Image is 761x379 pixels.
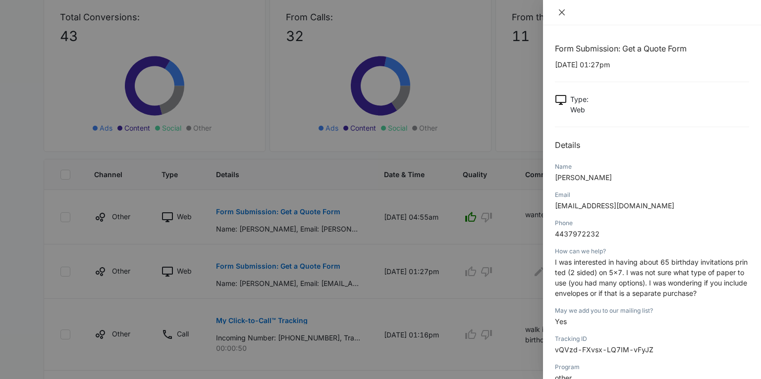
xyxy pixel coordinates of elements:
span: Yes [555,317,567,326]
span: 4437972232 [555,230,599,238]
div: Name [555,162,749,171]
span: close [558,8,566,16]
span: I was interested in having about 65 birthday invitations printed (2 sided) on 5x7. I was not sure... [555,258,748,297]
h1: Form Submission: Get a Quote Form [555,43,749,54]
div: Email [555,190,749,199]
p: [DATE] 01:27pm [555,59,749,70]
p: Web [570,104,589,115]
span: [EMAIL_ADDRESS][DOMAIN_NAME] [555,201,674,210]
div: May we add you to our mailing list? [555,306,749,315]
p: Type : [570,94,589,104]
div: How can we help? [555,247,749,256]
button: Close [555,8,569,17]
h2: Details [555,139,749,151]
span: [PERSON_NAME] [555,173,612,182]
div: Program [555,363,749,372]
span: vQVzd-FXvsx-LQ7IM-vFyJZ [555,345,653,354]
div: Phone [555,219,749,228]
div: Tracking ID [555,334,749,343]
